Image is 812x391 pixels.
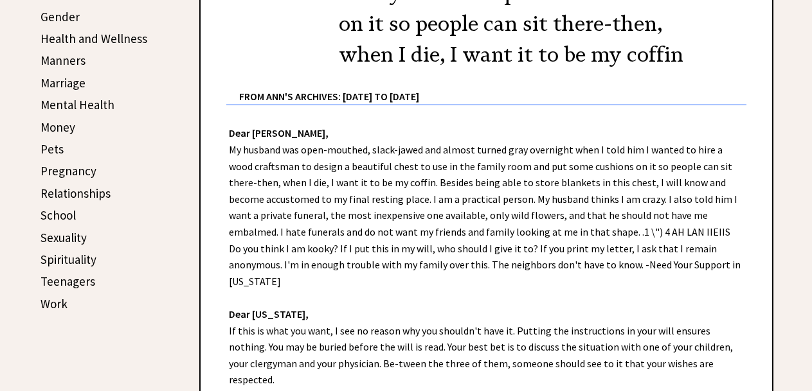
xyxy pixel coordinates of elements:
[41,75,86,91] a: Marriage
[41,230,87,245] a: Sexuality
[41,141,64,157] a: Pets
[239,70,746,104] div: From Ann's Archives: [DATE] to [DATE]
[41,119,75,135] a: Money
[41,186,111,201] a: Relationships
[41,274,95,289] a: Teenagers
[229,126,329,139] strong: Dear [PERSON_NAME],
[41,31,147,46] a: Health and Wellness
[41,9,80,24] a: Gender
[41,252,96,267] a: Spirituality
[41,296,68,311] a: Work
[41,97,114,112] a: Mental Health
[41,53,86,68] a: Manners
[41,163,96,178] a: Pregnancy
[41,207,76,223] a: School
[229,308,309,320] strong: Dear [US_STATE],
